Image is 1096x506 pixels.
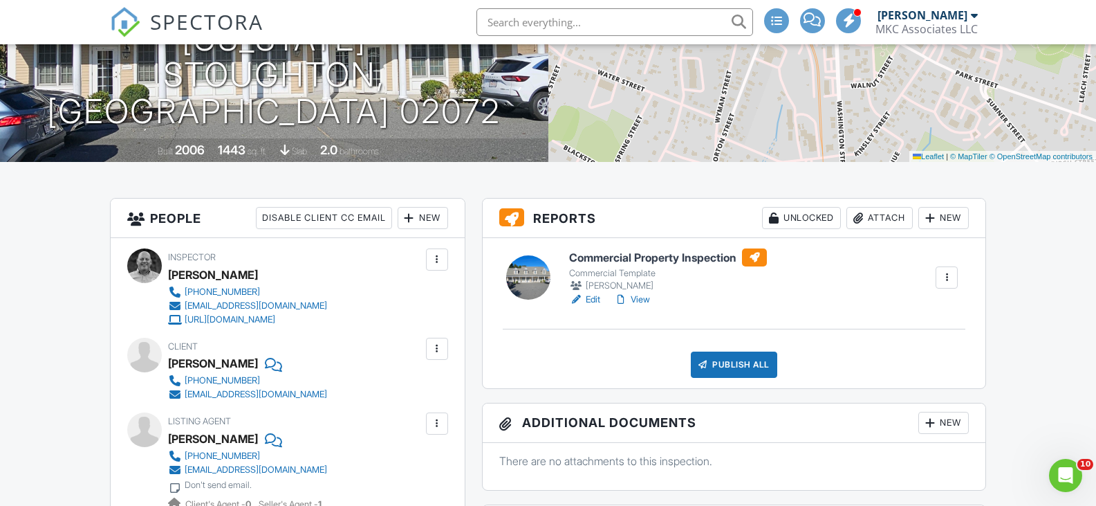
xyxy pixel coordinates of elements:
a: [EMAIL_ADDRESS][DOMAIN_NAME] [168,388,327,401]
div: [PERSON_NAME] [168,264,258,285]
span: Built [158,146,173,156]
div: New [918,412,969,434]
p: There are no attachments to this inspection. [499,453,969,469]
span: Listing Agent [168,416,231,426]
a: [PHONE_NUMBER] [168,374,327,388]
a: [EMAIL_ADDRESS][DOMAIN_NAME] [168,299,327,313]
a: Commercial Property Inspection Commercial Template [PERSON_NAME] [569,249,767,293]
div: [PERSON_NAME] [569,279,767,293]
div: Disable Client CC Email [256,207,392,229]
img: The Best Home Inspection Software - Spectora [110,7,140,37]
div: [PERSON_NAME] [877,8,967,22]
h3: Reports [483,199,986,238]
div: New [918,207,969,229]
div: [PERSON_NAME] [168,353,258,374]
a: [PHONE_NUMBER] [168,449,327,463]
span: | [946,152,948,161]
span: SPECTORA [150,7,263,36]
div: [PHONE_NUMBER] [185,451,260,462]
div: Don't send email. [185,480,252,491]
div: Unlocked [762,207,841,229]
span: Inspector [168,252,216,262]
div: 1443 [218,143,245,157]
a: SPECTORA [110,19,263,48]
span: bathrooms [340,146,379,156]
a: [URL][DOMAIN_NAME] [168,313,327,327]
span: slab [292,146,307,156]
a: Edit [569,293,600,307]
span: Client [168,341,198,352]
h3: People [111,199,465,238]
a: Leaflet [913,152,944,161]
div: 2006 [175,143,205,157]
a: View [614,293,650,307]
a: [PHONE_NUMBER] [168,285,327,299]
div: Attach [846,207,913,229]
div: [EMAIL_ADDRESS][DOMAIN_NAME] [185,300,327,311]
a: © MapTiler [950,152,987,161]
div: Publish All [691,352,777,378]
div: MKC Associates LLC [875,22,978,36]
h3: Additional Documents [483,404,986,443]
iframe: Intercom live chat [1049,459,1082,492]
div: Commercial Template [569,268,767,279]
div: [PHONE_NUMBER] [185,375,260,386]
input: Search everything... [476,8,753,36]
div: [EMAIL_ADDRESS][DOMAIN_NAME] [185,464,327,476]
h6: Commercial Property Inspection [569,249,767,266]
span: sq. ft. [248,146,267,156]
div: [URL][DOMAIN_NAME] [185,314,275,325]
div: New [398,207,448,229]
a: [PERSON_NAME] [168,428,258,449]
a: © OpenStreetMap contributors [990,152,1093,161]
div: 2.0 [320,143,337,157]
span: 10 [1077,459,1093,470]
div: [PHONE_NUMBER] [185,287,260,298]
div: [EMAIL_ADDRESS][DOMAIN_NAME] [185,389,327,400]
a: [EMAIL_ADDRESS][DOMAIN_NAME] [168,463,327,477]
